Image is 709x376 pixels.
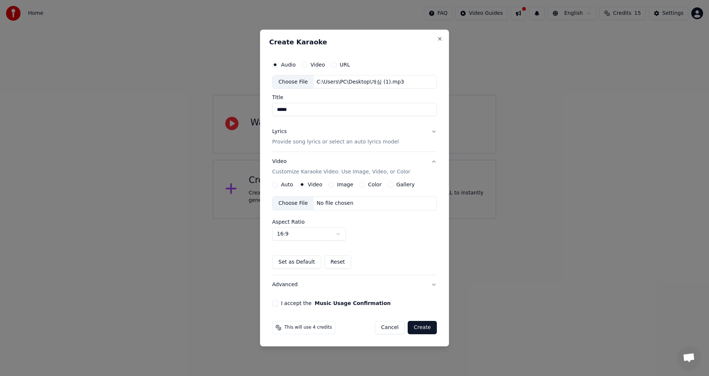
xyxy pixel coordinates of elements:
[273,75,314,89] div: Choose File
[273,197,314,210] div: Choose File
[368,182,382,187] label: Color
[272,152,437,182] button: VideoCustomize Karaoke Video: Use Image, Video, or Color
[308,182,322,187] label: Video
[272,158,410,176] div: Video
[375,321,405,334] button: Cancel
[272,95,437,100] label: Title
[337,182,353,187] label: Image
[281,62,296,67] label: Audio
[314,78,407,86] div: C:\Users\PC\Desktop\개심 (1).mp3
[324,255,351,269] button: Reset
[281,182,293,187] label: Auto
[272,168,410,176] p: Customize Karaoke Video: Use Image, Video, or Color
[284,325,332,331] span: This will use 4 credits
[408,321,437,334] button: Create
[272,139,399,146] p: Provide song lyrics or select an auto lyrics model
[272,219,437,224] label: Aspect Ratio
[311,62,325,67] label: Video
[269,39,440,45] h2: Create Karaoke
[340,62,350,67] label: URL
[272,122,437,152] button: LyricsProvide song lyrics or select an auto lyrics model
[281,301,391,306] label: I accept the
[272,128,287,136] div: Lyrics
[272,182,437,275] div: VideoCustomize Karaoke Video: Use Image, Video, or Color
[272,275,437,294] button: Advanced
[315,301,391,306] button: I accept the
[396,182,415,187] label: Gallery
[272,255,321,269] button: Set as Default
[314,200,356,207] div: No file chosen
